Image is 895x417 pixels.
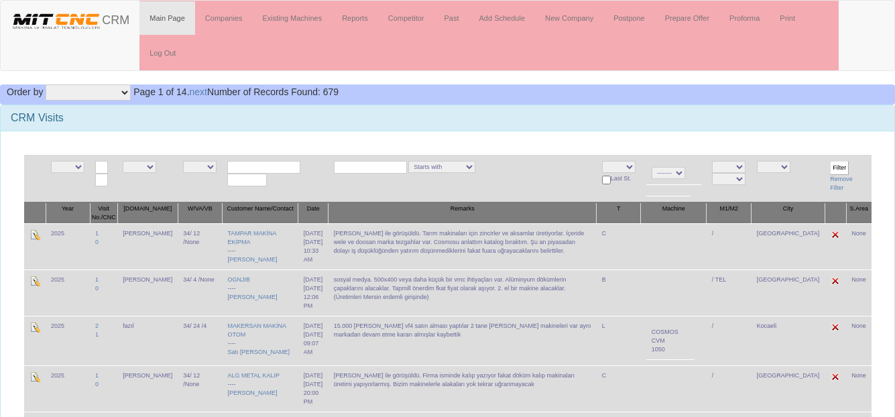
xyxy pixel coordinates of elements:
td: Kocaeli [752,316,825,365]
span: Number of Records Found: 679 [133,86,339,97]
td: B [597,270,641,316]
a: Main Page [139,1,195,35]
input: Filter [830,161,849,175]
td: None [846,270,872,316]
td: 34/ 4 /None [178,270,222,316]
a: 0 [95,239,99,245]
td: Last St. [597,155,641,202]
td: [GEOGRAPHIC_DATA] [752,223,825,270]
a: [PERSON_NAME] [227,256,277,263]
td: / [707,316,752,365]
a: Past [434,1,469,35]
a: Log Out [139,36,186,70]
td: [DATE] [298,270,329,316]
td: [PERSON_NAME] ile görüşüldü. Tarım makinaları için zincirler ve aksamlar üretiyorlar. İçeride wel... [329,223,597,270]
th: Customer Name/Contact [222,202,298,224]
a: Companies [195,1,253,35]
td: [DATE] [298,316,329,365]
td: [PERSON_NAME] [117,270,178,316]
a: 1 [95,331,99,338]
td: COSMOS CVM 1050 [646,322,684,359]
td: 2025 [46,365,90,412]
a: Prepare Offer [655,1,719,35]
td: ---- [222,316,298,365]
th: T [597,202,641,224]
td: 2025 [46,270,90,316]
h3: CRM Visits [11,112,884,124]
td: [PERSON_NAME] [117,223,178,270]
th: Remarks [329,202,597,224]
a: [PERSON_NAME] [227,390,277,396]
a: 0 [95,381,99,388]
div: [DATE] 12:06 PM [304,284,323,310]
td: L [597,316,641,365]
td: [GEOGRAPHIC_DATA] [752,270,825,316]
td: [DATE] [298,223,329,270]
td: ---- [222,270,298,316]
td: fazıl [117,316,178,365]
td: 2025 [46,223,90,270]
a: OGNJIB [227,276,250,283]
span: Page 1 of 14. [133,86,189,97]
td: [DATE] [298,365,329,412]
img: Edit [29,229,40,240]
a: TAMPAR MAKİNA EKİPMA [227,230,276,245]
td: / TEL [707,270,752,316]
th: W/VA/VB [178,202,222,224]
img: Edit [830,371,841,382]
a: 1 [95,276,99,283]
td: 2025 [46,316,90,365]
a: Postpone [603,1,654,35]
a: Add Schedule [469,1,536,35]
td: None [846,365,872,412]
a: MAKERSAN MAKİNA OTOM [227,322,286,338]
a: 2 [95,322,99,329]
a: CRM [1,1,139,34]
td: 34/ 12 /None [178,365,222,412]
img: header.png [11,11,102,31]
img: Edit [830,229,841,240]
img: Edit [830,276,841,286]
th: Date [298,202,329,224]
td: 34/ 24 /4 [178,316,222,365]
div: [DATE] 09:07 AM [304,331,323,357]
a: [PERSON_NAME] [227,294,277,300]
a: next [190,86,207,97]
td: [PERSON_NAME] ile görüşüldü. Firma isminde kalıp yazıyor fakat döküm kalıp makinaları üretimi yap... [329,365,597,412]
img: Edit [29,371,40,382]
a: 1 [95,230,99,237]
a: Existing Machines [253,1,333,35]
th: Year [46,202,90,224]
div: [DATE] 20:00 PM [304,380,323,406]
a: Satı [PERSON_NAME] [227,349,290,355]
td: ---- [222,365,298,412]
td: C [597,223,641,270]
a: Remove Filter [830,176,853,191]
td: / [707,223,752,270]
th: M1/M2 [707,202,752,224]
div: [DATE] 10:33 AM [304,238,323,264]
td: None [846,223,872,270]
a: Print [770,1,805,35]
td: 15.000 [PERSON_NAME] vf4 satın alması yaptılar 2 tane [PERSON_NAME] makineleri var aynı markadan ... [329,316,597,365]
a: Competitor [378,1,434,35]
a: 0 [95,285,99,292]
a: New Company [535,1,603,35]
td: [GEOGRAPHIC_DATA] [752,365,825,412]
a: Proforma [719,1,770,35]
img: Edit [29,276,40,286]
a: 1 [95,372,99,379]
td: sosyal medya. 500x400 veya daha küçük bir vmc ihtiyaçları var. Alüminyum dökümlerin çapaklarını a... [329,270,597,316]
img: Edit [29,322,40,333]
th: Visit No./CNC [90,202,117,224]
td: None [846,316,872,365]
td: C [597,365,641,412]
td: / [707,365,752,412]
th: S.Area [846,202,872,224]
a: ALG METAL KALIP [227,372,280,379]
td: ---- [222,223,298,270]
td: 34/ 12 /None [178,223,222,270]
td: [PERSON_NAME] [117,365,178,412]
img: Edit [830,322,841,333]
a: Reports [332,1,378,35]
